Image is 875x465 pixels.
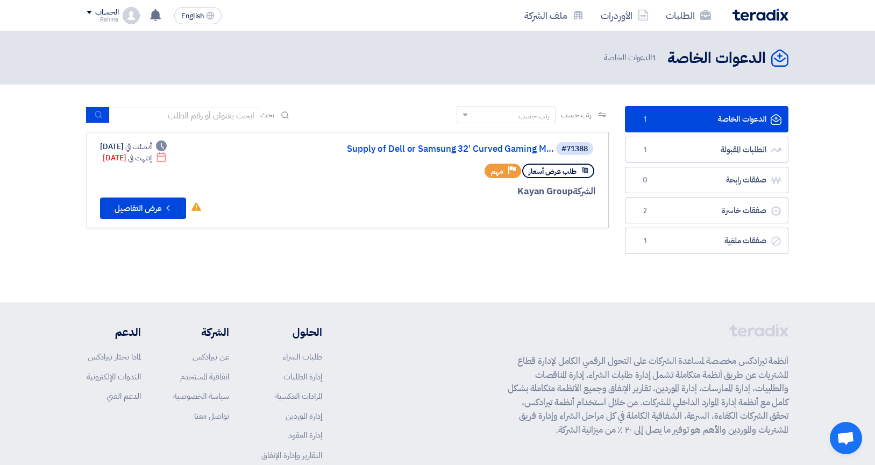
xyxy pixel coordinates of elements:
li: الدعم [87,324,141,340]
span: رتب حسب [561,109,592,121]
a: سياسة الخصوصية [173,390,229,402]
span: 2 [638,206,651,216]
a: الطلبات المقبولة1 [625,137,788,163]
div: [DATE] [100,141,167,152]
span: 1 [638,145,651,156]
a: تواصل معنا [194,410,229,422]
span: الدعوات الخاصة [604,52,659,64]
a: الأوردرات [592,3,657,28]
div: #71388 [561,145,588,153]
span: English [181,12,204,20]
li: الحلول [261,324,322,340]
a: Supply of Dell or Samsung 32' Curved Gaming M... [339,144,554,154]
a: الدعم الفني [106,390,141,402]
img: profile_test.png [123,7,140,24]
div: الحساب [95,8,118,17]
a: صفقات خاسرة2 [625,198,788,224]
span: بحث [260,109,274,121]
p: أنظمة تيرادكس مخصصة لمساعدة الشركات على التحول الرقمي الكامل لإدارة قطاع المشتريات عن طريق أنظمة ... [508,354,788,436]
span: 0 [638,175,651,186]
span: 1 [652,52,657,64]
a: إدارة الموردين [286,410,322,422]
span: 1 [638,236,651,246]
span: أنشئت في [125,141,151,152]
a: الندوات الإلكترونية [87,371,141,383]
div: Rahma [87,17,118,23]
a: عن تيرادكس [193,351,229,363]
span: إنتهت في [128,152,151,164]
a: ملف الشركة [516,3,592,28]
li: الشركة [173,324,229,340]
img: Teradix logo [732,9,788,21]
span: 1 [638,114,651,125]
a: إدارة العقود [288,429,322,441]
h2: الدعوات الخاصة [667,48,766,69]
a: طلبات الشراء [283,351,322,363]
a: إدارة الطلبات [283,371,322,383]
span: مهم [491,166,503,177]
input: ابحث بعنوان أو رقم الطلب [110,107,260,123]
a: الطلبات [657,3,720,28]
a: اتفاقية المستخدم [180,371,229,383]
a: لماذا تختار تيرادكس [88,351,141,363]
a: صفقات ملغية1 [625,228,788,254]
a: صفقات رابحة0 [625,167,788,193]
div: [DATE] [103,152,167,164]
button: English [174,7,222,24]
div: Open chat [830,422,862,454]
div: رتب حسب [518,110,550,122]
a: المزادات العكسية [275,390,322,402]
span: طلب عرض أسعار [529,166,577,177]
a: الدعوات الخاصة1 [625,106,788,132]
span: الشركة [573,185,596,198]
div: Kayan Group [337,185,595,199]
a: التقارير وإدارة الإنفاق [261,449,322,461]
button: عرض التفاصيل [100,198,186,219]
